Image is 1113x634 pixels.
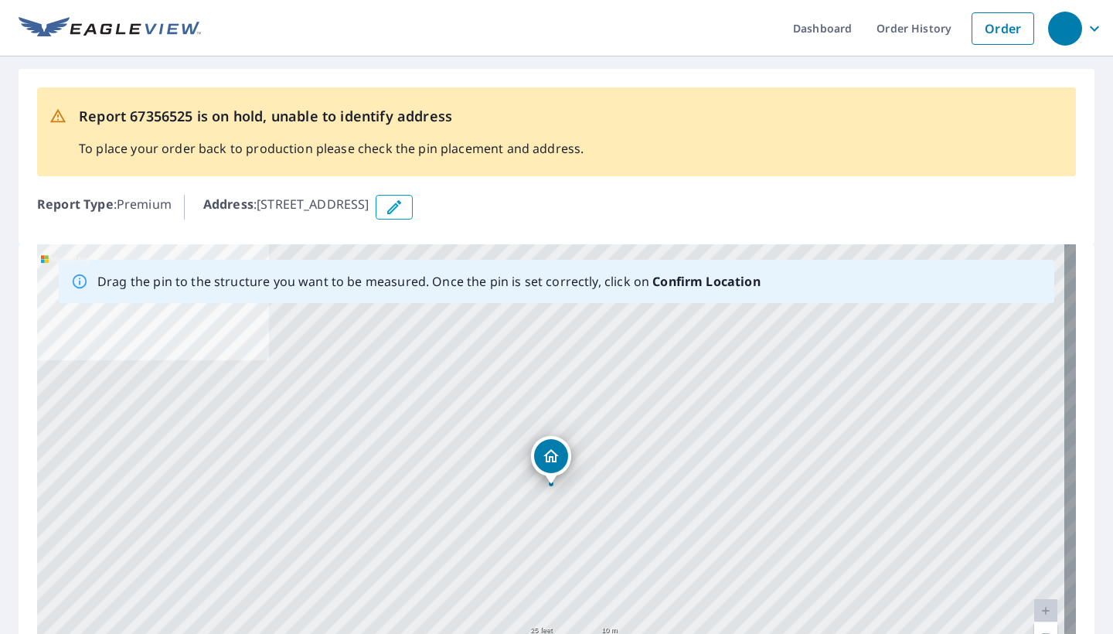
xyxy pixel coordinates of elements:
a: Current Level 20, Zoom In Disabled [1034,599,1057,622]
p: : Premium [37,195,172,220]
div: Dropped pin, building 1, Residential property, 999 Old Lewisburg Hwy Columbia, TN 38401 [531,436,571,484]
b: Confirm Location [652,273,760,290]
b: Report Type [37,196,114,213]
img: EV Logo [19,17,201,40]
p: To place your order back to production please check the pin placement and address. [79,139,584,158]
p: Report 67356525 is on hold, unable to identify address [79,106,584,127]
a: Order [972,12,1034,45]
p: : [STREET_ADDRESS] [203,195,369,220]
b: Address [203,196,254,213]
p: Drag the pin to the structure you want to be measured. Once the pin is set correctly, click on [97,272,761,291]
